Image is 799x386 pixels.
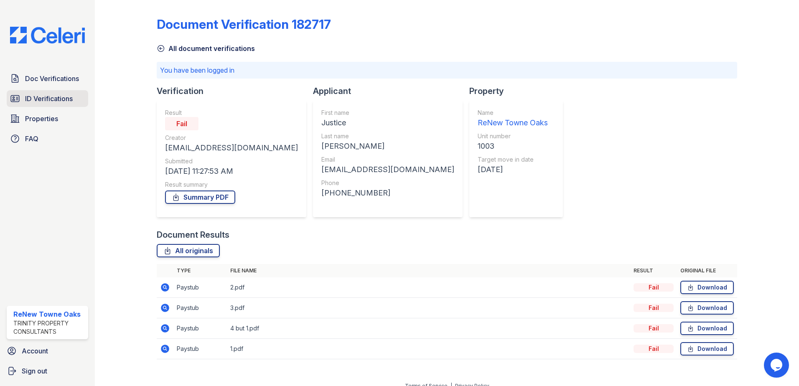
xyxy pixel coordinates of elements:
span: ID Verifications [25,94,73,104]
td: Paystub [173,277,227,298]
div: Result [165,109,298,117]
div: Verification [157,85,313,97]
div: Fail [634,283,674,292]
div: Fail [634,304,674,312]
a: FAQ [7,130,88,147]
div: Document Verification 182717 [157,17,331,32]
div: [PERSON_NAME] [321,140,454,152]
a: Properties [7,110,88,127]
div: Submitted [165,157,298,165]
div: 1003 [478,140,548,152]
span: FAQ [25,134,38,144]
div: Creator [165,134,298,142]
div: Name [478,109,548,117]
a: Download [680,322,734,335]
div: [EMAIL_ADDRESS][DOMAIN_NAME] [321,164,454,175]
a: Sign out [3,363,92,379]
span: Properties [25,114,58,124]
div: Target move in date [478,155,548,164]
a: Name ReNew Towne Oaks [478,109,548,129]
td: Paystub [173,298,227,318]
td: 1.pdf [227,339,630,359]
a: Download [680,342,734,356]
td: 3.pdf [227,298,630,318]
div: First name [321,109,454,117]
div: Email [321,155,454,164]
span: Doc Verifications [25,74,79,84]
a: All originals [157,244,220,257]
a: Account [3,343,92,359]
a: Download [680,281,734,294]
th: Result [630,264,677,277]
div: Fail [634,345,674,353]
img: CE_Logo_Blue-a8612792a0a2168367f1c8372b55b34899dd931a85d93a1a3d3e32e68fde9ad4.png [3,27,92,43]
div: [DATE] 11:27:53 AM [165,165,298,177]
div: [EMAIL_ADDRESS][DOMAIN_NAME] [165,142,298,154]
div: [DATE] [478,164,548,175]
a: Download [680,301,734,315]
td: 2.pdf [227,277,630,298]
div: Justice [321,117,454,129]
div: Applicant [313,85,469,97]
div: Fail [165,117,198,130]
th: Original file [677,264,737,277]
a: All document verifications [157,43,255,53]
div: Trinity Property Consultants [13,319,85,336]
p: You have been logged in [160,65,734,75]
span: Sign out [22,366,47,376]
iframe: chat widget [764,353,791,378]
div: Property [469,85,570,97]
a: Doc Verifications [7,70,88,87]
td: 4 but 1.pdf [227,318,630,339]
td: Paystub [173,318,227,339]
th: Type [173,264,227,277]
span: Account [22,346,48,356]
div: Unit number [478,132,548,140]
div: ReNew Towne Oaks [478,117,548,129]
div: Fail [634,324,674,333]
div: Last name [321,132,454,140]
div: Document Results [157,229,229,241]
div: Phone [321,179,454,187]
a: ID Verifications [7,90,88,107]
a: Summary PDF [165,190,235,204]
div: ReNew Towne Oaks [13,309,85,319]
div: Result summary [165,180,298,189]
th: File name [227,264,630,277]
td: Paystub [173,339,227,359]
div: [PHONE_NUMBER] [321,187,454,199]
